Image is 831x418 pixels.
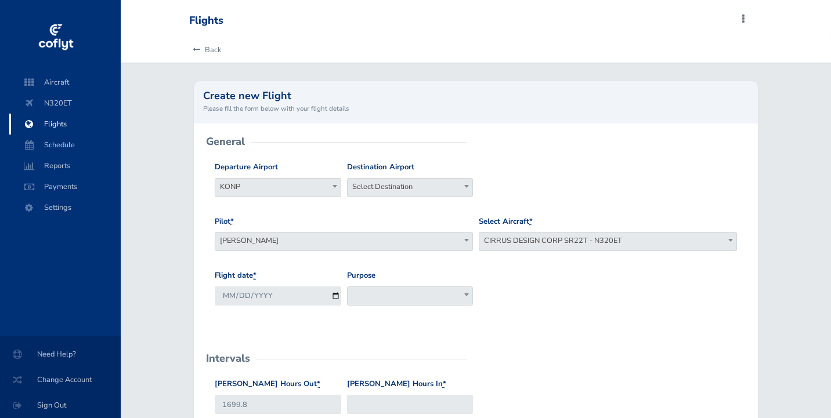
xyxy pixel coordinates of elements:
span: Need Help? [14,344,107,365]
div: Flights [189,14,223,27]
label: Select Aircraft [479,216,533,228]
span: CIRRUS DESIGN CORP SR22T - N320ET [479,232,736,249]
small: Please fill the form below with your flight details [203,103,749,114]
label: Destination Airport [347,161,414,173]
label: Flight date [215,270,256,282]
h2: General [206,136,245,147]
span: Change Account [14,369,107,390]
label: Purpose [347,270,375,282]
span: Select Destination [348,179,473,195]
a: Back [189,37,221,63]
span: N320ET [21,93,109,114]
label: Pilot [215,216,234,228]
span: Sign Out [14,395,107,416]
span: Reports [21,155,109,176]
abbr: required [317,379,320,389]
abbr: required [529,216,533,227]
span: Select Destination [347,178,474,197]
label: [PERSON_NAME] Hours Out [215,378,320,390]
label: Departure Airport [215,161,278,173]
abbr: required [253,270,256,281]
label: [PERSON_NAME] Hours In [347,378,446,390]
span: Schedule [21,135,109,155]
img: coflyt logo [37,20,75,55]
span: KONP [215,178,341,197]
span: Aircraft [21,72,109,93]
span: Andrew Reischauer [215,232,472,249]
abbr: required [230,216,234,227]
span: Payments [21,176,109,197]
span: Flights [21,114,109,135]
abbr: required [443,379,446,389]
span: CIRRUS DESIGN CORP SR22T - N320ET [479,232,737,251]
span: KONP [215,179,341,195]
h2: Intervals [206,353,250,364]
span: Andrew Reischauer [215,232,473,251]
h2: Create new Flight [203,90,749,101]
span: Settings [21,197,109,218]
